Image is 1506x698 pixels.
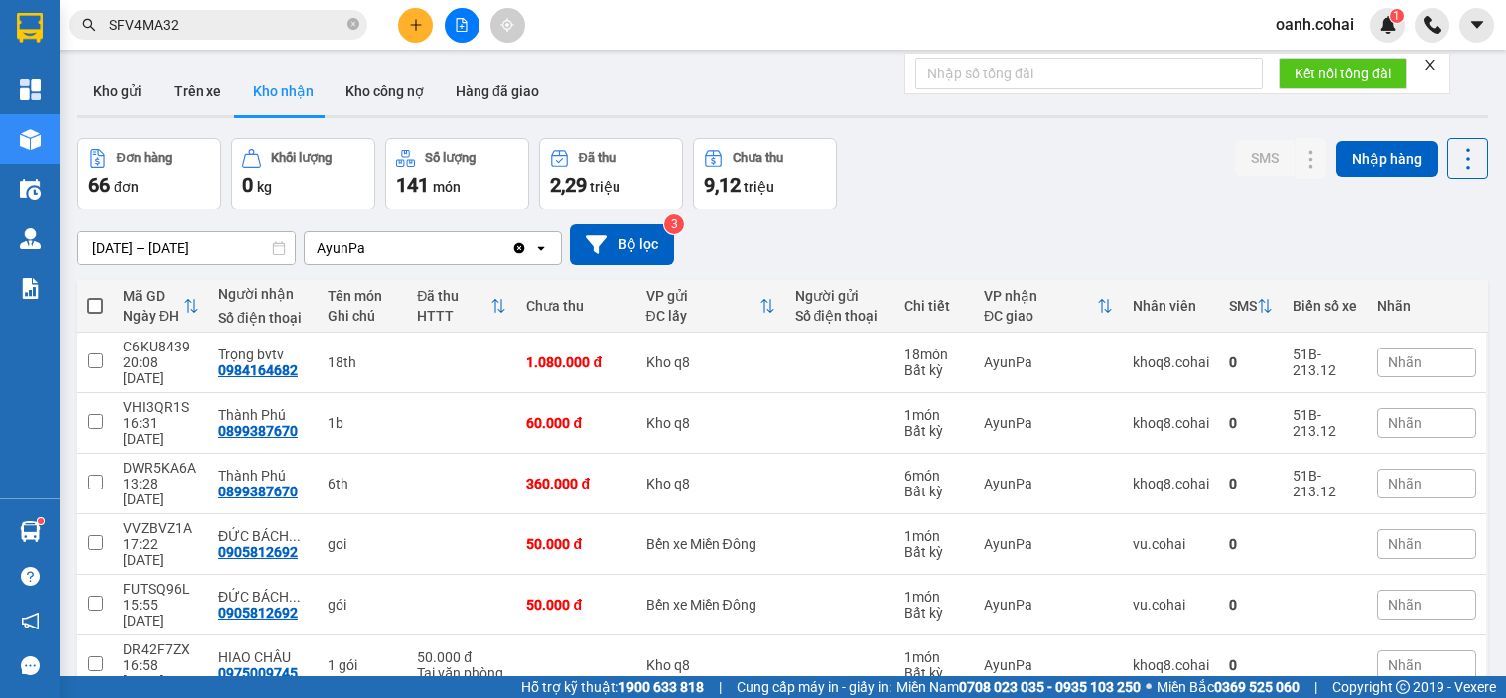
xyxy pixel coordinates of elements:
sup: 1 [1390,9,1404,23]
div: Đã thu [417,288,490,304]
button: Đơn hàng66đơn [77,138,221,209]
div: 1 món [904,528,964,544]
span: Nhãn [1388,657,1422,673]
div: vu.cohai [1133,597,1209,613]
div: 50.000 đ [526,536,625,552]
div: Bến xe Miền Đông [646,597,775,613]
span: aim [500,18,514,32]
div: 0 [1229,415,1273,431]
div: khoq8.cohai [1133,354,1209,370]
span: triệu [744,179,774,195]
div: FUTSQ96L [123,581,199,597]
span: search [82,18,96,32]
div: Bất kỳ [904,544,964,560]
img: logo-vxr [17,13,43,43]
span: ... [289,528,301,544]
span: file-add [455,18,469,32]
th: Toggle SortBy [113,280,208,333]
div: AyunPa [984,415,1113,431]
div: 1.080.000 đ [526,354,625,370]
img: phone-icon [1424,16,1441,34]
div: AyunPa [317,238,365,258]
span: ... [289,589,301,605]
div: AyunPa [984,354,1113,370]
div: 360.000 đ [526,476,625,491]
div: Kho q8 [646,354,775,370]
div: 6 món [904,468,964,484]
div: Thành Phú [218,407,308,423]
button: Khối lượng0kg [231,138,375,209]
div: 1b [328,415,397,431]
div: Ngày ĐH [123,308,183,324]
div: Đơn hàng [117,151,172,165]
div: 0 [1229,536,1273,552]
span: question-circle [21,567,40,586]
div: Thành Phú [218,468,308,484]
div: Chưa thu [733,151,783,165]
button: Nhập hàng [1336,141,1438,177]
th: Toggle SortBy [974,280,1123,333]
span: oanh.cohai [1260,12,1370,37]
span: | [1314,676,1317,698]
button: Hàng đã giao [440,68,555,115]
div: Nhân viên [1133,298,1209,314]
div: Mã GD [123,288,183,304]
div: Người gửi [795,288,885,304]
div: Bất kỳ [904,362,964,378]
div: HIAO CHÂU [218,649,308,665]
div: DR42F7ZX [123,641,199,657]
div: ĐC giao [984,308,1097,324]
div: Chưa thu [526,298,625,314]
svg: open [533,240,549,256]
span: Cung cấp máy in - giấy in: [737,676,891,698]
input: Selected AyunPa. [367,238,369,258]
div: khoq8.cohai [1133,415,1209,431]
span: | [719,676,722,698]
span: triệu [590,179,620,195]
span: copyright [1396,680,1410,694]
div: gói [328,597,397,613]
strong: 1900 633 818 [618,679,704,695]
span: Nhãn [1388,476,1422,491]
div: Ghi chú [328,308,397,324]
div: VHI3QR1S [123,399,199,415]
input: Nhập số tổng đài [915,58,1263,89]
span: Hỗ trợ kỹ thuật: [521,676,704,698]
img: warehouse-icon [20,179,41,200]
img: dashboard-icon [20,79,41,100]
div: Bến xe Miền Đông [646,536,775,552]
div: Kho q8 [646,476,775,491]
div: 51B-213.12 [1293,347,1357,378]
div: 0 [1229,354,1273,370]
div: khoq8.cohai [1133,657,1209,673]
span: close [1423,58,1437,71]
img: icon-new-feature [1379,16,1397,34]
button: Kho gửi [77,68,158,115]
div: Tại văn phòng [417,665,506,681]
div: AyunPa [984,597,1113,613]
div: Số lượng [425,151,476,165]
div: Bất kỳ [904,423,964,439]
div: 6th [328,476,397,491]
button: plus [398,8,433,43]
button: SMS [1235,140,1295,176]
svg: Clear value [511,240,527,256]
div: VP gửi [646,288,759,304]
div: 60.000 đ [526,415,625,431]
th: Toggle SortBy [407,280,516,333]
div: goi [328,536,397,552]
span: plus [409,18,423,32]
strong: 0708 023 035 - 0935 103 250 [959,679,1141,695]
div: 16:58 [DATE] [123,657,199,689]
div: Bất kỳ [904,605,964,621]
div: ĐỨC BÁCH KHOA [218,589,308,605]
div: 1 món [904,589,964,605]
div: VVZBVZ1A [123,520,199,536]
div: Số điện thoại [218,310,308,326]
button: Kho công nợ [330,68,440,115]
div: vu.cohai [1133,536,1209,552]
button: aim [490,8,525,43]
span: 0 [242,173,253,197]
div: 18 món [904,347,964,362]
span: đơn [114,179,139,195]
